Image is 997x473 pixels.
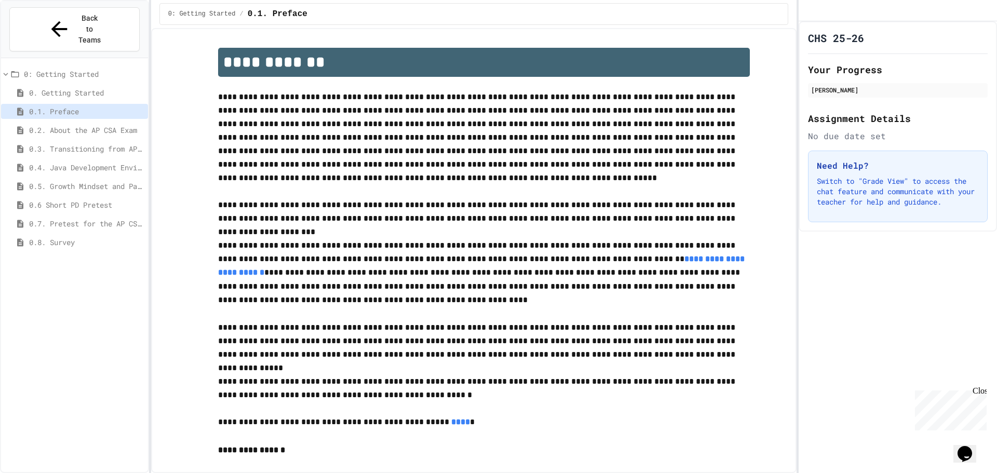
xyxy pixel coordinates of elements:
button: Back to Teams [9,7,140,51]
span: 0. Getting Started [29,87,144,98]
span: 0.3. Transitioning from AP CSP to AP CSA [29,143,144,154]
iframe: chat widget [953,431,987,463]
div: [PERSON_NAME] [811,85,985,94]
h2: Assignment Details [808,111,988,126]
p: Switch to "Grade View" to access the chat feature and communicate with your teacher for help and ... [817,176,979,207]
h3: Need Help? [817,159,979,172]
span: 0: Getting Started [24,69,144,79]
span: 0.6 Short PD Pretest [29,199,144,210]
div: Chat with us now!Close [4,4,72,66]
span: Back to Teams [77,13,102,46]
iframe: chat widget [911,386,987,430]
span: 0.2. About the AP CSA Exam [29,125,144,136]
h2: Your Progress [808,62,988,77]
span: / [239,10,243,18]
span: 0.8. Survey [29,237,144,248]
span: 0: Getting Started [168,10,236,18]
h1: CHS 25-26 [808,31,864,45]
span: 0.1. Preface [29,106,144,117]
span: 0.5. Growth Mindset and Pair Programming [29,181,144,192]
span: 0.4. Java Development Environments [29,162,144,173]
span: 0.7. Pretest for the AP CSA Exam [29,218,144,229]
div: No due date set [808,130,988,142]
span: 0.1. Preface [248,8,307,20]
